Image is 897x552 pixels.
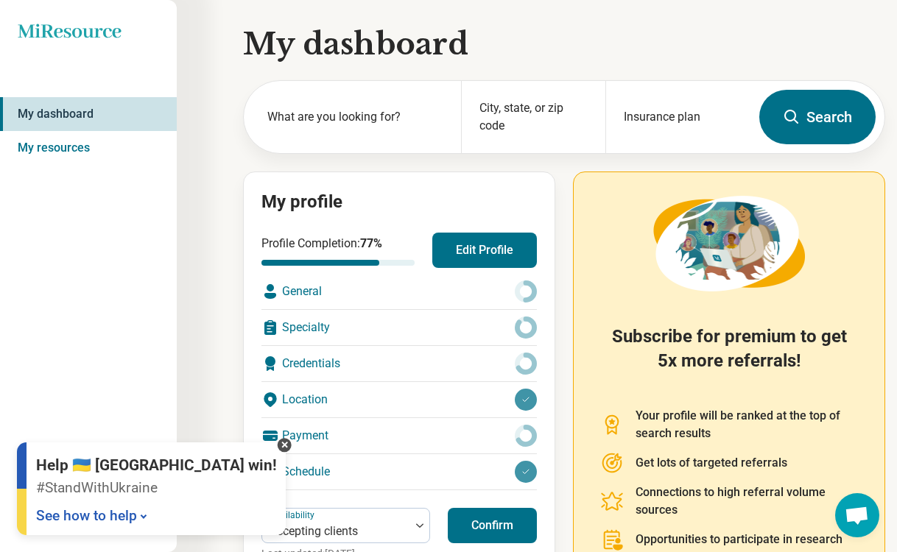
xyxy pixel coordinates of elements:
[600,325,858,389] h2: Subscribe for premium to get 5x more referrals!
[261,454,537,489] div: Schedule
[261,274,537,309] div: General
[261,382,537,417] div: Location
[270,510,317,520] label: Availability
[261,346,537,381] div: Credentials
[636,454,787,472] p: Get lots of targeted referrals
[759,90,876,144] button: Search
[261,418,537,453] div: Payment
[360,236,382,250] span: 77 %
[432,233,537,268] button: Edit Profile
[36,507,151,524] a: See how to help
[261,190,537,215] h2: My profile
[36,456,277,475] p: Help 🇺🇦 [GEOGRAPHIC_DATA] win!
[636,407,858,442] p: Your profile will be ranked at the top of search results
[243,24,885,65] h1: My dashboard
[261,310,537,345] div: Specialty
[267,108,443,126] label: What are you looking for?
[835,493,879,537] div: Open chat
[448,508,537,543] button: Confirm
[636,484,858,519] p: Connections to high referral volume sources
[36,478,277,499] p: #StandWithUkraine
[261,235,415,266] div: Profile Completion:
[636,531,843,548] p: Opportunities to participate in research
